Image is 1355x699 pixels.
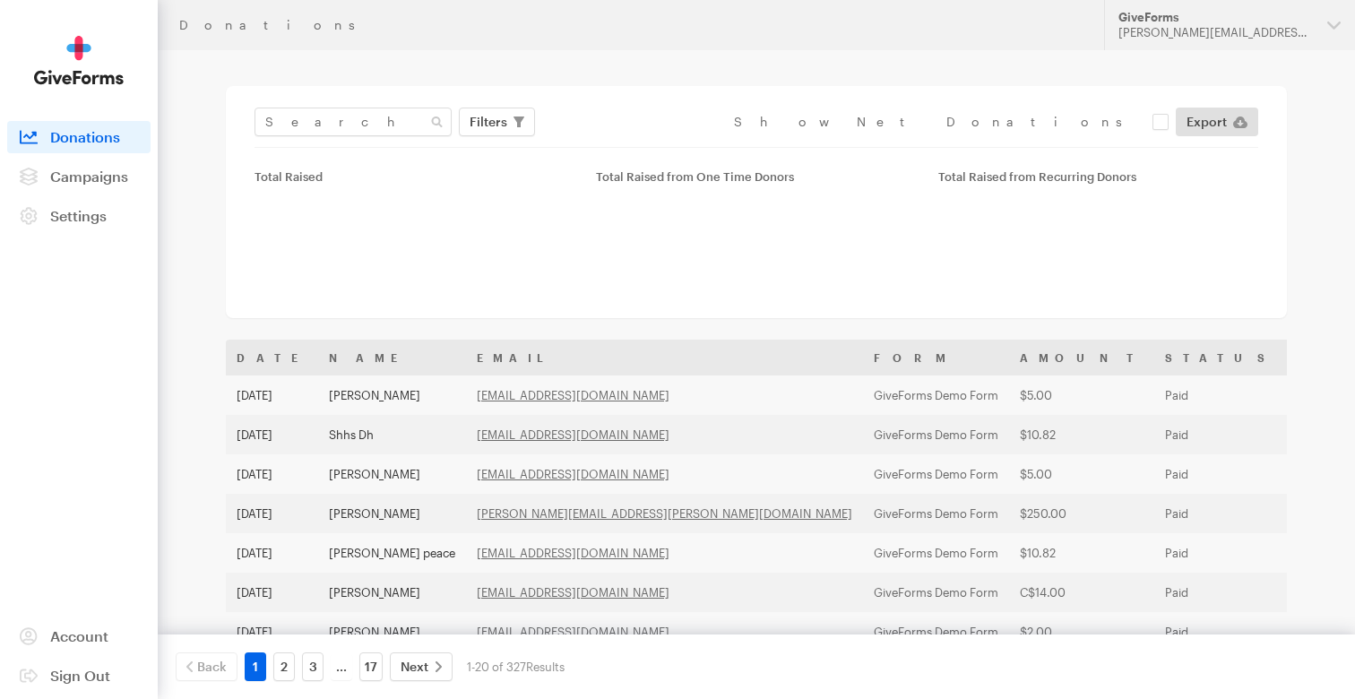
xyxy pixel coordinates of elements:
td: Paid [1154,375,1286,415]
td: $250.00 [1009,494,1154,533]
td: [PERSON_NAME] [318,375,466,415]
td: [DATE] [226,612,318,652]
td: [DATE] [226,375,318,415]
td: Paid [1154,415,1286,454]
td: Paid [1154,573,1286,612]
th: Date [226,340,318,375]
td: [PERSON_NAME] [318,454,466,494]
td: $10.82 [1009,533,1154,573]
input: Search Name & Email [255,108,452,136]
div: Total Raised from Recurring Donors [938,169,1258,184]
button: Filters [459,108,535,136]
td: C$14.00 [1009,573,1154,612]
td: GiveForms Demo Form [863,533,1009,573]
span: Campaigns [50,168,128,185]
div: GiveForms [1118,10,1313,25]
span: Export [1187,111,1227,133]
td: [DATE] [226,533,318,573]
a: [EMAIL_ADDRESS][DOMAIN_NAME] [477,388,669,402]
td: $2.00 [1009,612,1154,652]
td: Paid [1154,533,1286,573]
a: [EMAIL_ADDRESS][DOMAIN_NAME] [477,585,669,600]
td: $5.00 [1009,375,1154,415]
th: Form [863,340,1009,375]
td: [PERSON_NAME] [318,573,466,612]
div: [PERSON_NAME][EMAIL_ADDRESS][DOMAIN_NAME] [1118,25,1313,40]
td: $5.00 [1009,454,1154,494]
td: GiveForms Demo Form [863,375,1009,415]
span: Donations [50,128,120,145]
span: Account [50,627,108,644]
td: [PERSON_NAME] peace [318,533,466,573]
a: Donations [7,121,151,153]
th: Status [1154,340,1286,375]
td: [DATE] [226,415,318,454]
a: Next [390,652,453,681]
td: GiveForms Demo Form [863,494,1009,533]
a: Sign Out [7,660,151,692]
td: [DATE] [226,454,318,494]
a: Account [7,620,151,652]
a: [EMAIL_ADDRESS][DOMAIN_NAME] [477,625,669,639]
span: Settings [50,207,107,224]
th: Email [466,340,863,375]
td: GiveForms Demo Form [863,454,1009,494]
td: Paid [1154,454,1286,494]
span: Sign Out [50,667,110,684]
a: [EMAIL_ADDRESS][DOMAIN_NAME] [477,546,669,560]
th: Name [318,340,466,375]
td: GiveForms Demo Form [863,415,1009,454]
div: 1-20 of 327 [467,652,565,681]
span: Results [526,660,565,674]
a: 2 [273,652,295,681]
a: Campaigns [7,160,151,193]
th: Amount [1009,340,1154,375]
a: 3 [302,652,324,681]
a: 17 [359,652,383,681]
img: GiveForms [34,36,124,85]
td: $10.82 [1009,415,1154,454]
a: [EMAIL_ADDRESS][DOMAIN_NAME] [477,427,669,442]
td: Paid [1154,612,1286,652]
a: [EMAIL_ADDRESS][DOMAIN_NAME] [477,467,669,481]
td: [DATE] [226,573,318,612]
div: Total Raised [255,169,574,184]
td: [PERSON_NAME] [318,494,466,533]
td: [DATE] [226,494,318,533]
td: Shhs Dh [318,415,466,454]
td: GiveForms Demo Form [863,612,1009,652]
td: Paid [1154,494,1286,533]
span: Filters [470,111,507,133]
td: [PERSON_NAME] [318,612,466,652]
a: Settings [7,200,151,232]
span: Next [401,656,428,677]
a: Export [1176,108,1258,136]
td: GiveForms Demo Form [863,573,1009,612]
div: Total Raised from One Time Donors [596,169,916,184]
a: [PERSON_NAME][EMAIL_ADDRESS][PERSON_NAME][DOMAIN_NAME] [477,506,852,521]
